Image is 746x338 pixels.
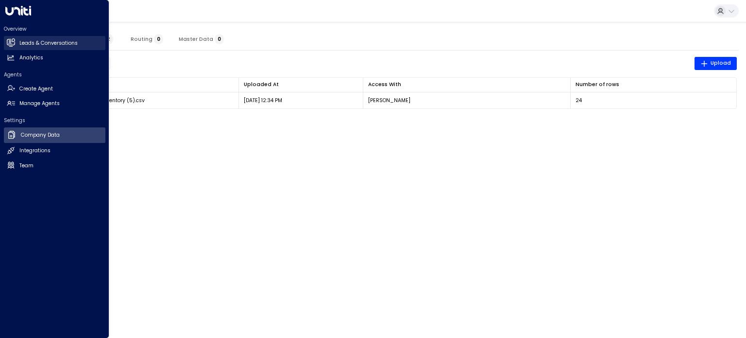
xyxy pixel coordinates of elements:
[368,97,410,104] p: [PERSON_NAME]
[19,39,78,47] h2: Leads & Conversations
[4,144,105,158] a: Integrations
[244,80,279,89] div: Uploaded At
[576,97,582,104] span: 24
[19,147,51,155] h2: Integrations
[576,80,731,89] div: Number of rows
[131,36,163,42] span: Routing
[4,159,105,173] a: Team
[19,54,43,62] h2: Analytics
[244,97,282,104] p: [DATE] 12:34 PM
[4,97,105,111] a: Manage Agents
[4,127,105,143] a: Company Data
[4,71,105,78] h2: Agents
[576,80,619,89] div: Number of rows
[244,80,357,89] div: Uploaded At
[19,162,34,170] h2: Team
[695,57,737,71] button: Upload
[4,51,105,65] a: Analytics
[36,80,233,89] div: File Name
[4,117,105,124] h2: Settings
[19,85,53,93] h2: Create Agent
[154,34,163,44] span: 0
[215,34,224,44] span: 0
[21,131,60,139] h2: Company Data
[19,100,60,107] h2: Manage Agents
[4,82,105,96] a: Create Agent
[700,59,731,68] span: Upload
[179,36,224,42] span: Master Data
[4,36,105,50] a: Leads & Conversations
[4,25,105,33] h2: Overview
[368,80,565,89] div: Access With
